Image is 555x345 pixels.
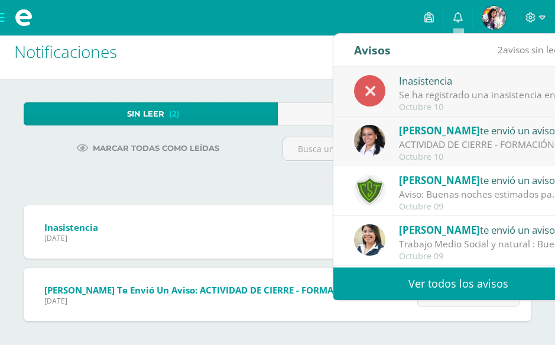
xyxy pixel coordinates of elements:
[399,173,480,187] span: [PERSON_NAME]
[399,124,480,137] span: [PERSON_NAME]
[498,43,503,56] span: 2
[399,223,480,237] span: [PERSON_NAME]
[169,103,180,125] span: (2)
[14,40,117,63] span: Notificaciones
[354,224,385,256] img: 29578819cb2ba5f8bf5c996944a7f56e.png
[93,137,219,159] span: Marcar todas como leídas
[283,137,531,160] input: Busca una notificación aquí
[44,284,457,296] span: [PERSON_NAME] te envió un aviso: ACTIVIDAD DE CIERRE - FORMACIÓN [DEMOGRAPHIC_DATA]
[44,221,98,233] span: Inasistencia
[62,137,234,160] a: Marcar todas como leídas
[44,296,457,306] span: [DATE]
[24,102,278,125] a: Sin leer(2)
[44,233,98,243] span: [DATE]
[278,102,532,125] a: Leídos
[127,103,164,125] span: Sin leer
[354,125,385,156] img: 95d3d8525bae527393233dcea497dce3.png
[354,34,391,66] div: Avisos
[482,6,506,30] img: 0321528fdb858f2774fb71bada63fc7e.png
[354,175,385,206] img: 6f5ff69043559128dc4baf9e9c0f15a0.png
